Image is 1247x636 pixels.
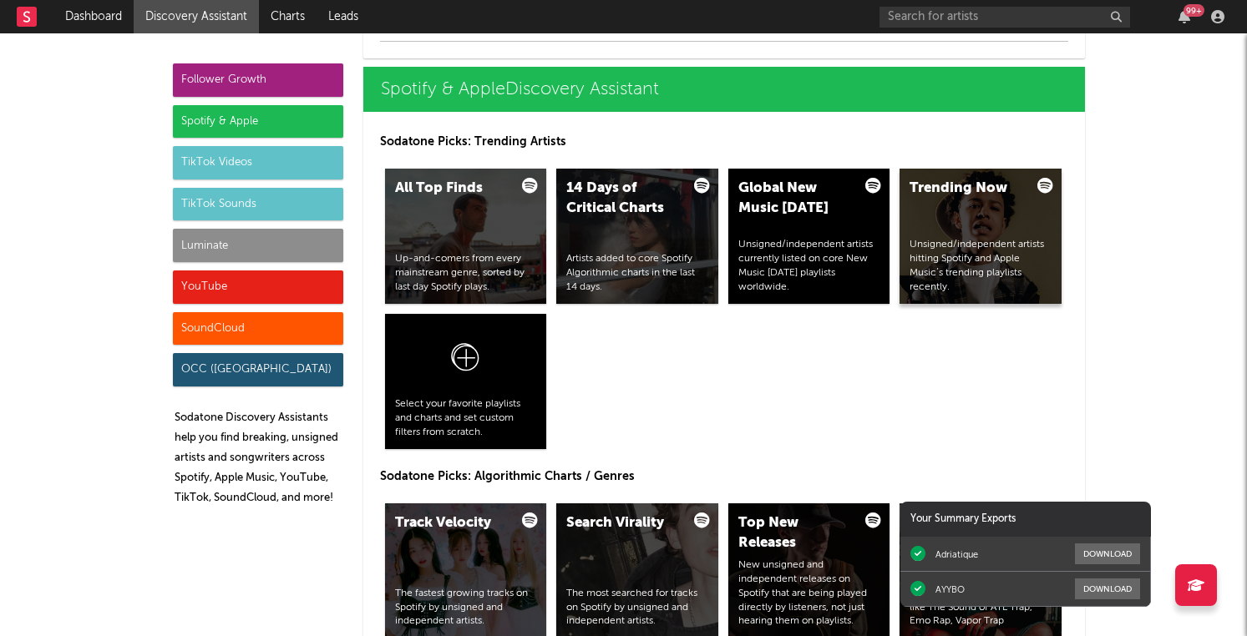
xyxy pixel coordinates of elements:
[1075,543,1140,564] button: Download
[738,513,852,553] div: Top New Releases
[1075,578,1140,599] button: Download
[385,314,547,449] a: Select your favorite playlists and charts and set custom filters from scratch.
[566,252,708,294] div: Artists added to core Spotify Algorithmic charts in the last 14 days.
[173,229,343,262] div: Luminate
[395,252,537,294] div: Up-and-comers from every mainstream genre, sorted by last day Spotify plays.
[900,502,1151,537] div: Your Summary Exports
[173,312,343,346] div: SoundCloud
[173,105,343,139] div: Spotify & Apple
[173,188,343,221] div: TikTok Sounds
[395,513,509,533] div: Track Velocity
[738,179,852,219] div: Global New Music [DATE]
[879,7,1130,28] input: Search for artists
[395,587,537,628] div: The fastest growing tracks on Spotify by unsigned and independent artists.
[566,179,680,219] div: 14 Days of Critical Charts
[173,270,343,304] div: YouTube
[738,238,880,294] div: Unsigned/independent artists currently listed on core New Music [DATE] playlists worldwide.
[173,353,343,386] div: OCC ([GEOGRAPHIC_DATA])
[395,179,509,199] div: All Top Finds
[556,169,718,304] a: 14 Days of Critical ChartsArtists added to core Spotify Algorithmic charts in the last 14 days.
[900,169,1062,304] a: Trending NowUnsigned/independent artists hitting Spotify and Apple Music’s trending playlists rec...
[566,513,680,533] div: Search Virality
[173,146,343,179] div: TikTok Videos
[380,132,1068,152] p: Sodatone Picks: Trending Artists
[910,587,1052,628] div: Tracks from indicator playlists like The Sound of ATL Trap, Emo Rap, Vapor Trap
[1184,4,1204,17] div: 99 +
[910,179,1023,199] div: Trending Now
[935,583,965,595] div: AYYBO
[380,467,1068,487] p: Sodatone Picks: Algorithmic Charts / Genres
[385,169,547,304] a: All Top FindsUp-and-comers from every mainstream genre, sorted by last day Spotify plays.
[728,169,890,304] a: Global New Music [DATE]Unsigned/independent artists currently listed on core New Music [DATE] pla...
[173,63,343,97] div: Follower Growth
[935,548,978,560] div: Adriatique
[910,238,1052,294] div: Unsigned/independent artists hitting Spotify and Apple Music’s trending playlists recently.
[363,67,1085,112] a: Spotify & AppleDiscovery Assistant
[566,587,708,628] div: The most searched for tracks on Spotify by unsigned and independent artists.
[395,397,537,439] div: Select your favorite playlists and charts and set custom filters from scratch.
[175,408,343,508] p: Sodatone Discovery Assistants help you find breaking, unsigned artists and songwriters across Spo...
[1179,10,1190,23] button: 99+
[738,558,880,628] div: New unsigned and independent releases on Spotify that are being played directly by listeners, not...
